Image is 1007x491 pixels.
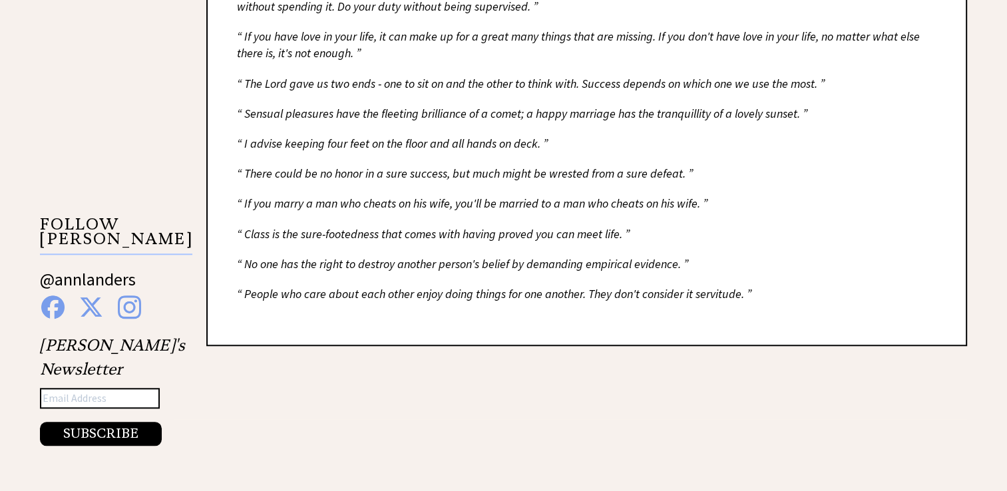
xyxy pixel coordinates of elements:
[237,105,936,122] div: “ Sensual pleasures have the fleeting brilliance of a comet; a happy marriage has the tranquillit...
[41,295,65,319] img: facebook%20blue.png
[40,268,136,303] a: @annlanders
[237,165,936,182] div: “ There could be no honor in a sure success, but much might be wrested from a sure defeat. ”
[237,255,936,272] div: “ No one has the right to destroy another person's belief by demanding empirical evidence. ”
[237,135,936,152] div: “ I advise keeping four feet on the floor and all hands on deck. ”
[40,422,162,446] button: SUBSCRIBE
[237,195,936,212] div: “ If you marry a man who cheats on his wife, you'll be married to a man who cheats on his wife. ”
[237,285,936,302] div: “ People who care about each other enjoy doing things for one another. They don't consider it ser...
[237,28,936,61] div: “ If you have love in your life, it can make up for a great many things that are missing. If you ...
[79,295,103,319] img: x%20blue.png
[237,75,936,92] div: “ The Lord gave us two ends - one to sit on and the other to think with. Success depends on which...
[237,226,936,242] div: “ Class is the sure-footedness that comes with having proved you can meet life. ”
[118,295,141,319] img: instagram%20blue.png
[40,333,185,446] div: [PERSON_NAME]'s Newsletter
[40,388,160,409] input: Email Address
[40,217,192,255] p: FOLLOW [PERSON_NAME]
